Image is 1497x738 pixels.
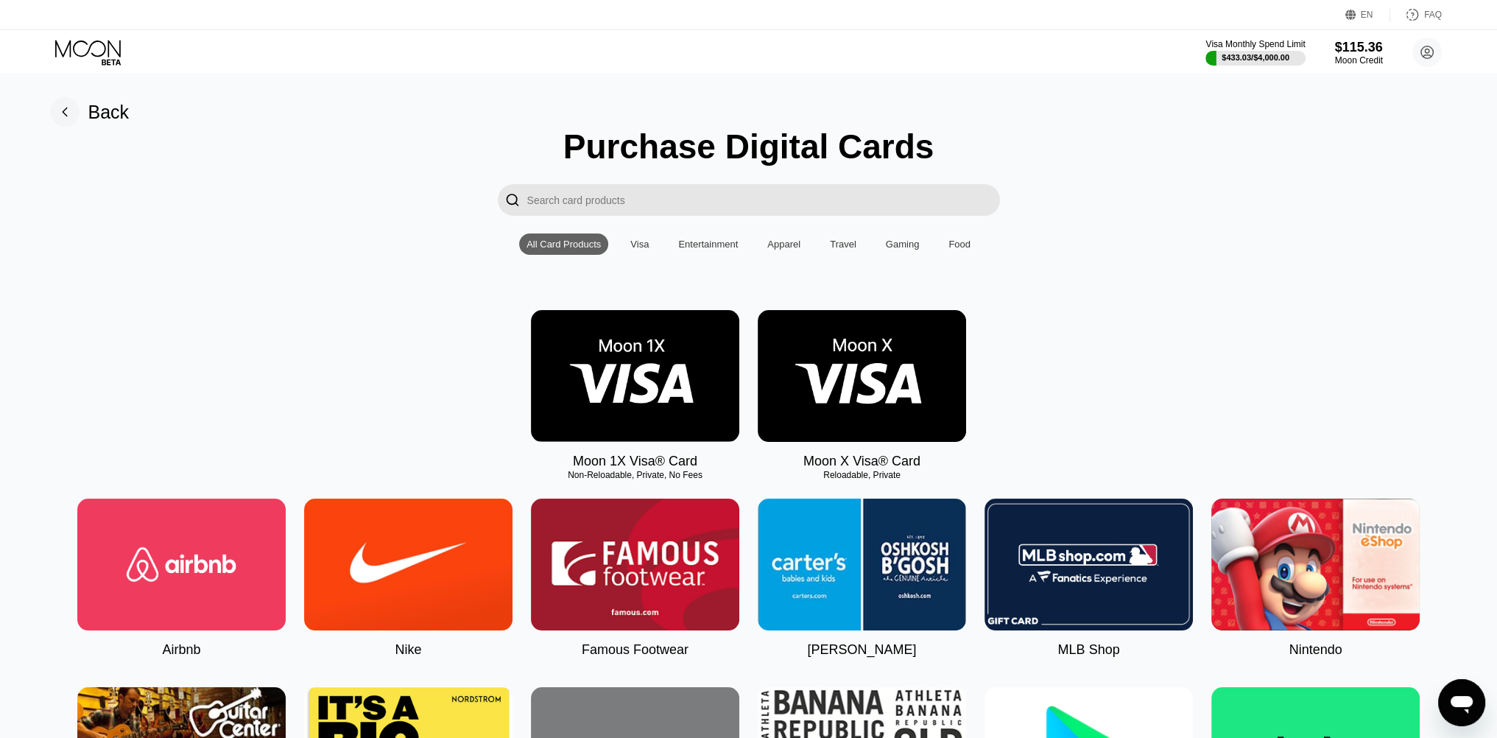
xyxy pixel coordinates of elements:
div: Reloadable, Private [758,470,966,480]
div: Moon X Visa® Card [803,454,920,469]
div: EN [1345,7,1390,22]
div: Travel [830,239,856,250]
div: Visa [623,233,656,255]
div: Moon Credit [1335,55,1383,66]
div: Food [948,239,971,250]
div: Visa Monthly Spend Limit$433.03/$4,000.00 [1205,39,1305,66]
div: $433.03 / $4,000.00 [1222,53,1289,62]
div: Apparel [767,239,800,250]
div: FAQ [1424,10,1442,20]
div: Nintendo [1289,642,1342,658]
div: Visa [630,239,649,250]
div: Famous Footwear [582,642,688,658]
iframe: Botão para abrir a janela de mensagens [1438,679,1485,726]
div: Food [941,233,978,255]
div: Airbnb [162,642,200,658]
div: EN [1361,10,1373,20]
div: Gaming [886,239,920,250]
div: Purchase Digital Cards [563,127,934,166]
div: Entertainment [671,233,745,255]
div: MLB Shop [1057,642,1119,658]
div: Gaming [878,233,927,255]
div: $115.36Moon Credit [1335,40,1383,66]
div:  [498,184,527,216]
div: Non-Reloadable, Private, No Fees [531,470,739,480]
div: All Card Products [526,239,601,250]
div: FAQ [1390,7,1442,22]
div: Back [88,102,130,123]
div: Moon 1X Visa® Card [573,454,697,469]
div: Back [50,97,130,127]
div: $115.36 [1335,40,1383,55]
div: Visa Monthly Spend Limit [1205,39,1305,49]
div: All Card Products [519,233,608,255]
div: Entertainment [678,239,738,250]
div: Nike [395,642,421,658]
div: [PERSON_NAME] [807,642,916,658]
input: Search card products [527,184,1000,216]
div:  [505,191,520,208]
div: Travel [823,233,864,255]
div: Apparel [760,233,808,255]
